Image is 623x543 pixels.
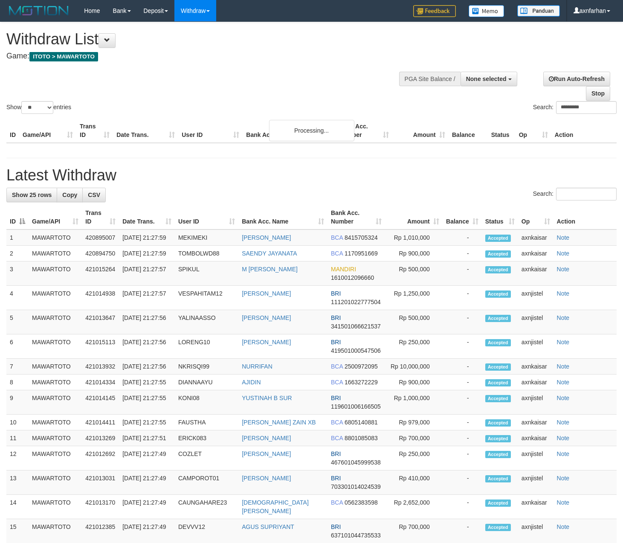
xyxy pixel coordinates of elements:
td: TOMBOLWD88 [175,246,238,261]
div: PGA Site Balance / [399,72,461,86]
th: Game/API [19,119,76,143]
th: Action [551,119,617,143]
img: Feedback.jpg [413,5,456,17]
td: - [443,246,482,261]
th: Date Trans.: activate to sort column ascending [119,205,175,229]
td: Rp 10,000,000 [385,359,442,375]
td: axnjistel [518,446,553,470]
td: - [443,261,482,286]
label: Search: [533,101,617,114]
span: Accepted [485,266,511,273]
span: Copy 467601045999538 to clipboard [331,459,381,466]
td: Rp 250,000 [385,446,442,470]
td: [DATE] 21:27:59 [119,246,175,261]
span: Copy 341501066621537 to clipboard [331,323,381,330]
td: Rp 900,000 [385,246,442,261]
td: Rp 500,000 [385,310,442,334]
td: Rp 1,000,000 [385,390,442,415]
td: CAUNGAHARE23 [175,495,238,519]
td: axnkaisar [518,430,553,446]
td: 13 [6,470,29,495]
a: Show 25 rows [6,188,57,202]
td: 421013269 [82,430,119,446]
span: MANDIRI [331,266,356,273]
td: MAWARTOTO [29,261,82,286]
th: Amount [392,119,449,143]
span: BCA [331,435,343,441]
td: 11 [6,430,29,446]
td: 5 [6,310,29,334]
span: Accepted [485,419,511,427]
a: [PERSON_NAME] ZAIN XB [242,419,316,426]
input: Search: [556,101,617,114]
td: axnkaisar [518,229,553,246]
a: Note [557,523,570,530]
td: CAMPOROT01 [175,470,238,495]
span: Copy 637101044735533 to clipboard [331,532,381,539]
td: MAWARTOTO [29,390,82,415]
img: MOTION_logo.png [6,4,71,17]
td: [DATE] 21:27:56 [119,334,175,359]
td: [DATE] 21:27:55 [119,390,175,415]
td: YALINAASSO [175,310,238,334]
a: Note [557,395,570,401]
span: BCA [331,234,343,241]
th: Date Trans. [113,119,178,143]
td: 2 [6,246,29,261]
td: [DATE] 21:27:55 [119,375,175,390]
label: Show entries [6,101,71,114]
td: 421014334 [82,375,119,390]
td: - [443,334,482,359]
th: Amount: activate to sort column ascending [385,205,442,229]
td: - [443,470,482,495]
img: Button%20Memo.svg [469,5,504,17]
td: Rp 410,000 [385,470,442,495]
span: BCA [331,419,343,426]
a: Note [557,314,570,321]
td: 8 [6,375,29,390]
td: Rp 250,000 [385,334,442,359]
span: Accepted [485,435,511,442]
td: [DATE] 21:27:49 [119,495,175,519]
td: 9 [6,390,29,415]
a: AJIDIN [242,379,261,386]
td: - [443,430,482,446]
a: Note [557,290,570,297]
td: [DATE] 21:27:49 [119,470,175,495]
a: NURRIFAN [242,363,272,370]
td: MAWARTOTO [29,415,82,430]
td: 7 [6,359,29,375]
td: VESPAHITAM12 [175,286,238,310]
th: Balance: activate to sort column ascending [443,205,482,229]
td: Rp 1,250,000 [385,286,442,310]
span: Accepted [485,235,511,242]
th: Bank Acc. Name: activate to sort column ascending [238,205,327,229]
a: YUSTINAH B SUR [242,395,292,401]
td: - [443,229,482,246]
td: Rp 2,652,000 [385,495,442,519]
td: Rp 900,000 [385,375,442,390]
td: 421013932 [82,359,119,375]
td: 421012692 [82,446,119,470]
td: [DATE] 21:27:56 [119,310,175,334]
span: Copy 703301014024539 to clipboard [331,483,381,490]
span: BCA [331,499,343,506]
td: MAWARTOTO [29,495,82,519]
th: Trans ID [76,119,113,143]
span: Accepted [485,379,511,386]
td: axnkaisar [518,359,553,375]
input: Search: [556,188,617,200]
th: Status: activate to sort column ascending [482,205,518,229]
td: MAWARTOTO [29,470,82,495]
span: BCA [331,379,343,386]
span: Copy [62,192,77,198]
td: 6 [6,334,29,359]
td: MEKIMEKI [175,229,238,246]
td: [DATE] 21:27:55 [119,415,175,430]
td: axnjistel [518,334,553,359]
td: axnkaisar [518,375,553,390]
a: Note [557,363,570,370]
td: MAWARTOTO [29,359,82,375]
td: axnjistel [518,470,553,495]
td: Rp 979,000 [385,415,442,430]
